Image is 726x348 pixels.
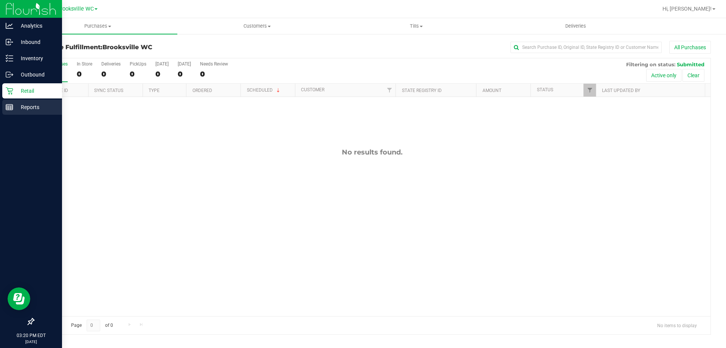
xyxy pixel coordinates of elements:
div: 0 [155,70,169,78]
iframe: Resource center [8,287,30,310]
p: [DATE] [3,339,59,345]
p: Analytics [13,21,59,30]
a: Tills [337,18,496,34]
div: Deliveries [101,61,121,67]
div: 0 [101,70,121,78]
p: 03:20 PM EDT [3,332,59,339]
div: PickUps [130,61,146,67]
a: Sync Status [94,88,123,93]
span: Page of 0 [65,320,119,331]
inline-svg: Inventory [6,55,13,62]
span: Customers [178,23,336,30]
div: [DATE] [155,61,169,67]
inline-svg: Inbound [6,38,13,46]
span: No items to display [651,320,703,331]
div: 0 [130,70,146,78]
p: Inventory [13,54,59,63]
a: Filter [383,84,396,97]
div: [DATE] [178,61,191,67]
div: No results found. [34,148,710,156]
a: Deliveries [496,18,655,34]
a: Customer [301,87,324,92]
div: In Store [77,61,92,67]
a: State Registry ID [402,88,442,93]
span: Purchases [18,23,177,30]
a: Amount [482,88,501,93]
a: Status [537,87,553,92]
button: All Purchases [669,41,711,54]
a: Type [149,88,160,93]
p: Reports [13,103,59,112]
inline-svg: Analytics [6,22,13,30]
a: Last Updated By [602,88,640,93]
p: Retail [13,86,59,95]
span: Submitted [677,61,704,67]
h3: Purchase Fulfillment: [33,44,259,51]
a: Ordered [192,88,212,93]
input: Search Purchase ID, Original ID, State Registry ID or Customer Name... [510,42,662,53]
a: Filter [583,84,596,97]
inline-svg: Retail [6,87,13,95]
p: Outbound [13,70,59,79]
button: Clear [683,69,704,82]
span: Brooksville WC [102,44,152,51]
a: Purchases [18,18,177,34]
span: Filtering on status: [626,61,675,67]
inline-svg: Outbound [6,71,13,78]
div: 0 [178,70,191,78]
div: Needs Review [200,61,228,67]
inline-svg: Reports [6,103,13,111]
p: Inbound [13,37,59,47]
div: 0 [200,70,228,78]
a: Customers [177,18,337,34]
span: Hi, [PERSON_NAME]! [662,6,712,12]
span: Tills [337,23,495,30]
a: Scheduled [247,87,281,93]
div: 0 [77,70,92,78]
span: Deliveries [555,23,596,30]
span: Brooksville WC [57,6,94,12]
button: Active only [646,69,681,82]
